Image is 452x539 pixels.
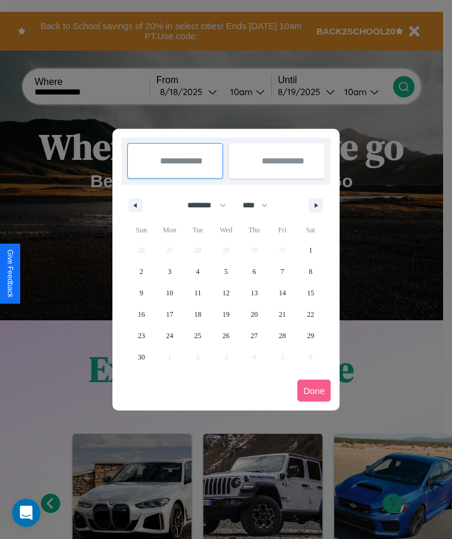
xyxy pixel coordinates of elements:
[127,220,155,239] span: Sun
[268,261,296,282] button: 7
[281,261,284,282] span: 7
[184,220,212,239] span: Tue
[212,325,240,346] button: 26
[307,304,314,325] span: 22
[297,261,325,282] button: 8
[279,304,286,325] span: 21
[268,282,296,304] button: 14
[309,239,312,261] span: 1
[127,282,155,304] button: 9
[184,304,212,325] button: 18
[12,499,40,527] iframe: Intercom live chat
[194,325,202,346] span: 25
[240,220,268,239] span: Thu
[168,261,171,282] span: 3
[297,239,325,261] button: 1
[309,261,312,282] span: 8
[155,325,183,346] button: 24
[212,282,240,304] button: 12
[268,220,296,239] span: Fri
[155,304,183,325] button: 17
[212,261,240,282] button: 5
[297,325,325,346] button: 29
[166,325,173,346] span: 24
[268,325,296,346] button: 28
[194,304,202,325] span: 18
[250,304,258,325] span: 20
[240,304,268,325] button: 20
[224,261,228,282] span: 5
[240,325,268,346] button: 27
[184,282,212,304] button: 11
[252,261,256,282] span: 6
[166,282,173,304] span: 10
[240,261,268,282] button: 6
[222,325,230,346] span: 26
[155,282,183,304] button: 10
[155,261,183,282] button: 3
[297,220,325,239] span: Sat
[212,304,240,325] button: 19
[138,304,145,325] span: 16
[297,304,325,325] button: 22
[297,380,331,402] button: Done
[127,304,155,325] button: 16
[196,261,200,282] span: 4
[250,325,258,346] span: 27
[222,282,230,304] span: 12
[279,325,286,346] span: 28
[307,282,314,304] span: 15
[250,282,258,304] span: 13
[297,282,325,304] button: 15
[184,325,212,346] button: 25
[140,282,143,304] span: 9
[166,304,173,325] span: 17
[127,346,155,368] button: 30
[138,325,145,346] span: 23
[6,250,14,298] div: Give Feedback
[222,304,230,325] span: 19
[127,261,155,282] button: 2
[279,282,286,304] span: 14
[184,261,212,282] button: 4
[194,282,202,304] span: 11
[127,325,155,346] button: 23
[155,220,183,239] span: Mon
[138,346,145,368] span: 30
[240,282,268,304] button: 13
[268,304,296,325] button: 21
[307,325,314,346] span: 29
[212,220,240,239] span: Wed
[140,261,143,282] span: 2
